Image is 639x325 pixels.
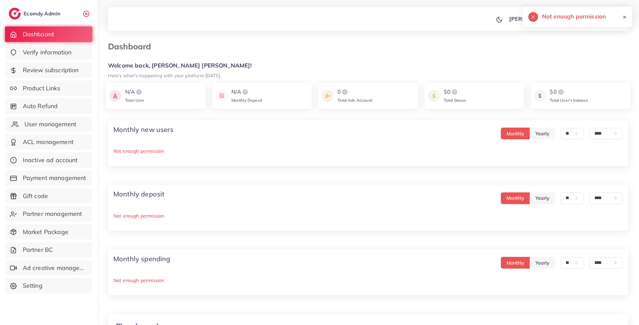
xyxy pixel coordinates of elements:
span: Auto Refund [23,102,58,110]
span: Total Bonus [444,98,466,103]
img: logo [241,88,249,96]
a: Payment management [5,170,92,186]
button: Yearly [530,257,555,269]
button: Monthly [501,192,530,204]
button: Yearly [530,192,555,204]
span: Monthly Deposit [231,98,262,103]
span: User management [24,120,76,129]
span: Total User [125,98,145,103]
span: Verify information [23,48,72,57]
span: Total User’s balance [550,98,588,103]
small: Here's what's happening with your platform [DATE]. [108,73,221,78]
span: Setting [23,281,43,290]
a: Dashboard [5,27,92,42]
a: Review subscription [5,62,92,78]
img: logo [557,88,565,96]
img: logo [135,88,143,96]
a: User management [5,117,92,132]
img: logo [341,88,349,96]
button: Yearly [530,128,555,139]
h4: Monthly deposit [113,190,164,198]
img: icon payment [109,88,121,104]
span: Gift code [23,192,48,200]
a: Market Package [5,224,92,240]
a: Gift code [5,188,92,204]
img: logo [450,88,459,96]
a: [PERSON_NAME] [PERSON_NAME]avatar [505,12,623,26]
img: logo [9,8,21,19]
a: Verify information [5,45,92,60]
h4: Monthly new users [113,126,173,134]
span: Product Links [23,84,60,93]
img: icon payment [534,88,546,104]
div: N/A [125,88,145,96]
span: Dashboard [23,30,54,39]
span: ACL management [23,138,73,146]
a: ACL management [5,134,92,150]
a: Partner management [5,206,92,222]
img: icon payment [428,88,440,104]
a: Auto Refund [5,98,92,114]
button: Monthly [501,257,530,269]
span: Review subscription [23,66,79,75]
p: Not enough permission [113,147,623,155]
a: Product Links [5,81,92,96]
span: Inactive ad account [23,156,78,165]
div: $0 [444,88,466,96]
a: logoEcomdy Admin [9,8,62,19]
h3: Dashboard [108,42,156,51]
div: $0 [550,88,588,96]
div: 0 [337,88,372,96]
img: icon payment [216,88,227,104]
a: Ad creative management [5,260,92,276]
span: Partner management [23,210,82,218]
span: Total Ads Account [337,98,372,103]
h5: Welcome back, [PERSON_NAME] [PERSON_NAME]! [108,62,628,69]
a: Inactive ad account [5,152,92,168]
p: Not enough permission [113,276,623,284]
h5: Not enough permission [542,12,606,21]
h4: Monthly spending [113,255,170,263]
img: icon payment [322,88,333,104]
button: Monthly [501,128,530,139]
div: N/A [231,88,262,96]
span: Payment management [23,174,86,182]
a: Partner BC [5,242,92,258]
span: Ad creative management [23,264,87,272]
p: Not enough permission [113,212,623,220]
p: [PERSON_NAME] [PERSON_NAME] [509,15,602,23]
span: Partner BC [23,245,53,254]
a: Setting [5,278,92,293]
span: Market Package [23,228,68,236]
h2: Ecomdy Admin [23,10,62,17]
